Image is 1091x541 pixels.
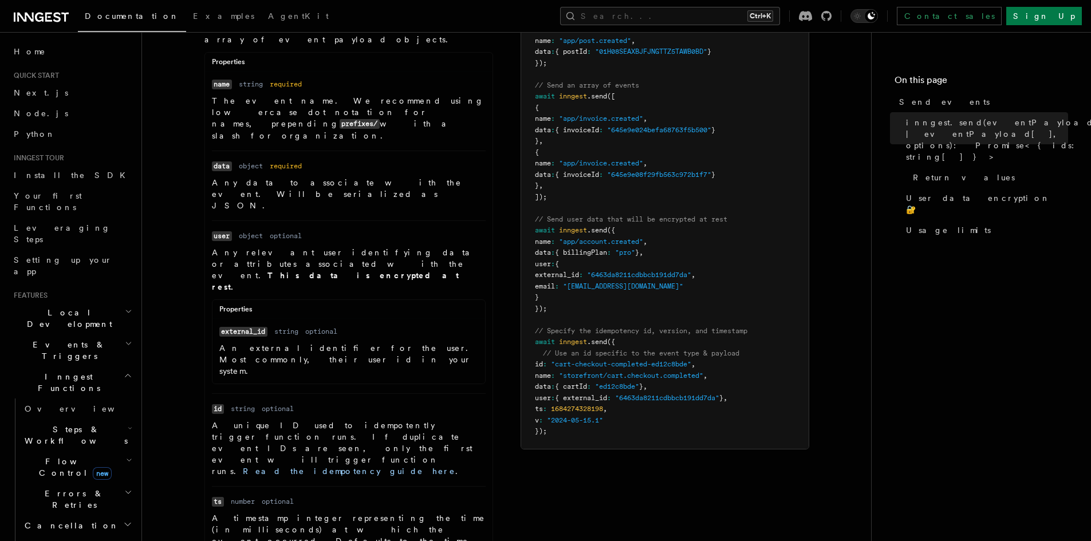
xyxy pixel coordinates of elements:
span: "app/post.created" [559,37,631,45]
span: : [587,382,591,390]
span: : [551,114,555,123]
a: Setting up your app [9,250,135,282]
dd: string [274,327,298,336]
span: ({ [607,338,615,346]
p: An event payload object or an array of event payload objects. [204,22,493,45]
span: } [535,137,539,145]
span: Events & Triggers [9,339,125,362]
span: ts [535,405,543,413]
span: // Send an array of events [535,81,639,89]
span: await [535,92,555,100]
button: Flow Controlnew [20,451,135,483]
span: "6463da8211cdbbcb191dd7da" [587,271,691,279]
span: { billingPlan [555,248,607,256]
span: } [535,181,539,189]
span: .send [587,338,607,346]
span: Errors & Retries [20,488,124,511]
span: } [707,48,711,56]
span: Setting up your app [14,255,112,276]
span: : [539,416,543,424]
span: name [535,372,551,380]
span: Your first Functions [14,191,82,212]
code: ts [212,497,224,507]
dd: required [270,80,302,89]
span: data [535,48,551,56]
span: , [703,372,707,380]
span: { [535,148,539,156]
span: "2024-05-15.1" [547,416,603,424]
a: Your first Functions [9,185,135,218]
span: Documentation [85,11,179,21]
a: Documentation [78,3,186,32]
dd: required [270,161,302,171]
span: Next.js [14,88,68,97]
button: Steps & Workflows [20,419,135,451]
span: "ed12c8bde" [595,382,639,390]
span: data [535,382,551,390]
span: Examples [193,11,254,21]
span: , [691,360,695,368]
span: .send [587,92,607,100]
dd: string [231,404,255,413]
span: Install the SDK [14,171,132,180]
dd: optional [262,404,294,413]
span: : [551,159,555,167]
span: , [643,159,647,167]
a: AgentKit [261,3,336,31]
a: Python [9,124,135,144]
span: }); [535,427,547,435]
a: User data encryption 🔐 [901,188,1068,220]
span: "01H08SEAXBJFJNGTTZ5TAWB0BD" [595,48,707,56]
span: } [639,382,643,390]
a: Usage limits [901,220,1068,240]
span: Python [14,129,56,139]
span: inngest [559,338,587,346]
span: name [535,114,551,123]
span: // Use an id specific to the event type & payload [543,349,739,357]
span: await [535,338,555,346]
a: Send events [895,92,1068,112]
span: , [691,271,695,279]
span: Quick start [9,71,59,80]
span: Usage limits [906,224,991,236]
span: , [723,394,727,402]
span: new [93,467,112,480]
a: Read the idempotency guide here [243,467,455,476]
span: } [711,126,715,134]
dd: number [231,497,255,506]
span: : [599,126,603,134]
span: Features [9,291,48,300]
span: } [719,394,723,402]
span: // Send user data that will be encrypted at rest [535,215,727,223]
p: The event name. We recommend using lowercase dot notation for names, prepending with a slash for ... [212,95,486,141]
span: , [643,382,647,390]
span: Send events [899,96,990,108]
button: Cancellation [20,515,135,536]
span: : [551,248,555,256]
code: prefixes/ [340,119,380,129]
span: : [543,360,547,368]
span: : [551,48,555,56]
code: id [212,404,224,414]
a: Examples [186,3,261,31]
span: id [535,360,543,368]
span: name [535,238,551,246]
span: { invoiceId [555,126,599,134]
span: email [535,282,555,290]
p: Any data to associate with the event. Will be serialized as JSON. [212,177,486,211]
span: name [535,37,551,45]
span: Cancellation [20,520,119,531]
span: ]); [535,193,547,201]
p: Any relevant user identifying data or attributes associated with the event. [212,247,486,293]
span: { external_id [555,394,607,402]
span: data [535,171,551,179]
span: , [631,37,635,45]
dd: optional [270,231,302,240]
span: data [535,248,551,256]
code: user [212,231,232,241]
div: Properties [205,57,493,72]
span: : [599,171,603,179]
span: } [535,293,539,301]
span: name [535,159,551,167]
span: "app/account.created" [559,238,643,246]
